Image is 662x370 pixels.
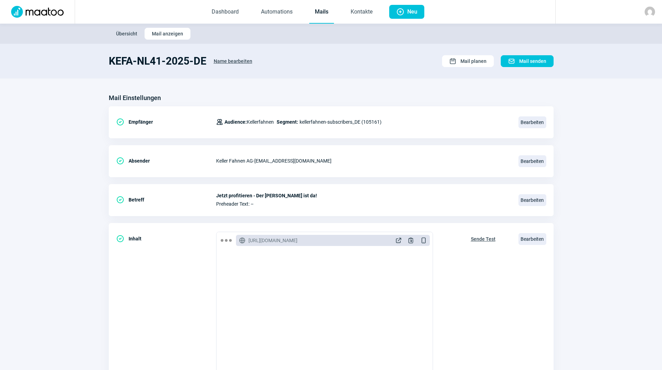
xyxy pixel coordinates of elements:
span: Mail senden [519,56,546,67]
img: avatar [645,7,655,17]
span: Bearbeiten [518,194,546,206]
div: Betreff [116,193,216,207]
button: Mail anzeigen [145,28,190,40]
button: Mail senden [501,55,554,67]
span: Jetzt profitieren - Der [PERSON_NAME] ist da! [216,193,510,198]
span: Segment: [277,118,298,126]
button: Sende Test [464,232,503,245]
img: Logo [7,6,68,18]
span: Mail anzeigen [152,28,183,39]
span: Bearbeiten [518,116,546,128]
a: Kontakte [345,1,378,24]
div: Empfänger [116,115,216,129]
span: [URL][DOMAIN_NAME] [248,237,297,244]
span: Neu [407,5,417,19]
span: Bearbeiten [518,155,546,167]
span: Preheader Text: – [216,201,510,207]
span: Sende Test [471,233,496,245]
div: Inhalt [116,232,216,246]
h1: KEFA-NL41-2025-DE [109,55,206,67]
button: Mail planen [442,55,494,67]
div: kellerfahnen-subscribers_DE (105161) [216,115,382,129]
span: Name bearbeiten [214,56,252,67]
button: Name bearbeiten [206,55,260,67]
div: Keller Fahnen AG - [EMAIL_ADDRESS][DOMAIN_NAME] [216,154,510,168]
h3: Mail Einstellungen [109,92,161,104]
button: Übersicht [109,28,145,40]
a: Dashboard [206,1,244,24]
button: Neu [389,5,424,19]
span: Kellerfahnen [224,118,274,126]
span: Mail planen [460,56,487,67]
a: Mails [309,1,334,24]
span: Übersicht [116,28,137,39]
span: Bearbeiten [518,233,546,245]
a: Automations [255,1,298,24]
span: Audience: [224,119,247,125]
div: Absender [116,154,216,168]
